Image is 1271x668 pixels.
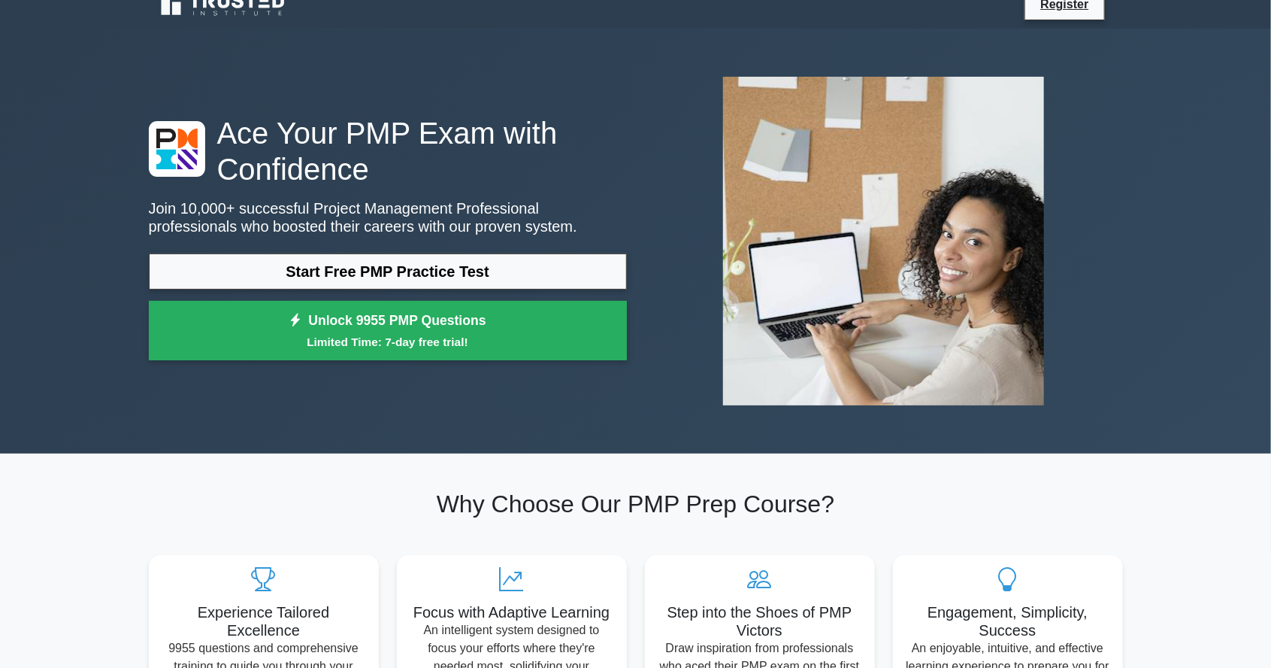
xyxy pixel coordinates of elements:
h1: Ace Your PMP Exam with Confidence [149,115,627,187]
p: Join 10,000+ successful Project Management Professional professionals who boosted their careers w... [149,199,627,235]
h5: Experience Tailored Excellence [161,603,367,639]
a: Unlock 9955 PMP QuestionsLimited Time: 7-day free trial! [149,301,627,361]
a: Start Free PMP Practice Test [149,254,627,290]
h5: Step into the Shoes of PMP Victors [657,603,863,639]
h2: Why Choose Our PMP Prep Course? [149,490,1123,518]
h5: Focus with Adaptive Learning [409,603,615,621]
h5: Engagement, Simplicity, Success [905,603,1111,639]
small: Limited Time: 7-day free trial! [168,333,608,351]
